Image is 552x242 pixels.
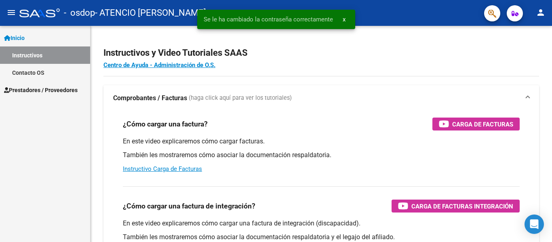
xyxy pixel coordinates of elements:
[336,12,352,27] button: x
[123,219,520,228] p: En este video explicaremos cómo cargar una factura de integración (discapacidad).
[113,94,187,103] strong: Comprobantes / Facturas
[95,4,206,22] span: - ATENCIO [PERSON_NAME]
[64,4,95,22] span: - osdop
[123,165,202,173] a: Instructivo Carga de Facturas
[4,86,78,95] span: Prestadores / Proveedores
[123,233,520,242] p: También les mostraremos cómo asociar la documentación respaldatoria y el legajo del afiliado.
[4,34,25,42] span: Inicio
[452,119,513,129] span: Carga de Facturas
[123,200,255,212] h3: ¿Cómo cargar una factura de integración?
[411,201,513,211] span: Carga de Facturas Integración
[525,215,544,234] div: Open Intercom Messenger
[123,118,208,130] h3: ¿Cómo cargar una factura?
[123,137,520,146] p: En este video explicaremos cómo cargar facturas.
[6,8,16,17] mat-icon: menu
[123,151,520,160] p: También les mostraremos cómo asociar la documentación respaldatoria.
[189,94,292,103] span: (haga click aquí para ver los tutoriales)
[103,61,215,69] a: Centro de Ayuda - Administración de O.S.
[103,85,539,111] mat-expansion-panel-header: Comprobantes / Facturas (haga click aquí para ver los tutoriales)
[432,118,520,130] button: Carga de Facturas
[343,16,346,23] span: x
[536,8,546,17] mat-icon: person
[204,15,333,23] span: Se le ha cambiado la contraseña correctamente
[392,200,520,213] button: Carga de Facturas Integración
[103,45,539,61] h2: Instructivos y Video Tutoriales SAAS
